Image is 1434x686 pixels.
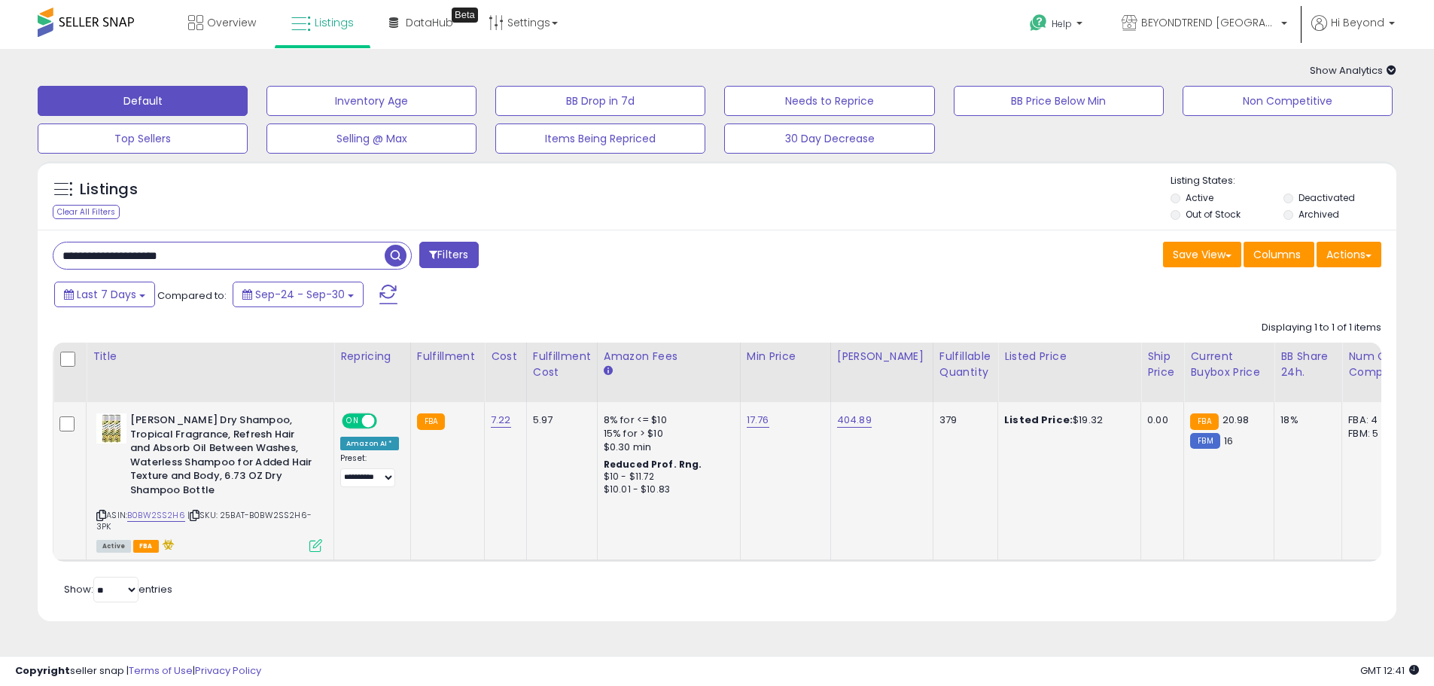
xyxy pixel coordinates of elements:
a: Privacy Policy [195,663,261,678]
label: Out of Stock [1186,208,1241,221]
span: Help [1052,17,1072,30]
button: Columns [1244,242,1314,267]
div: Fulfillment [417,349,478,364]
div: 8% for <= $10 [604,413,729,427]
a: Terms of Use [129,663,193,678]
a: 404.89 [837,413,872,428]
button: Needs to Reprice [724,86,934,116]
span: Listings [315,15,354,30]
button: Actions [1317,242,1381,267]
span: Sep-24 - Sep-30 [255,287,345,302]
div: seller snap | | [15,664,261,678]
a: 7.22 [491,413,511,428]
strong: Copyright [15,663,70,678]
div: Num of Comp. [1348,349,1403,380]
span: 2025-10-8 12:41 GMT [1360,663,1419,678]
small: FBA [1190,413,1218,430]
button: Filters [419,242,478,268]
button: Inventory Age [266,86,476,116]
div: FBM: 5 [1348,427,1398,441]
div: Repricing [340,349,404,364]
div: Amazon Fees [604,349,734,364]
button: Save View [1163,242,1241,267]
div: FBA: 4 [1348,413,1398,427]
div: 5.97 [533,413,586,427]
span: ON [343,415,362,428]
div: Listed Price [1004,349,1134,364]
div: 18% [1280,413,1330,427]
div: Fulfillable Quantity [939,349,991,380]
button: Selling @ Max [266,123,476,154]
button: BB Price Below Min [954,86,1164,116]
div: Current Buybox Price [1190,349,1268,380]
button: Sep-24 - Sep-30 [233,282,364,307]
p: Listing States: [1171,174,1396,188]
span: Hi Beyond [1331,15,1384,30]
div: Tooltip anchor [452,8,478,23]
i: Get Help [1029,14,1048,32]
span: | SKU: 25BAT-B0BW2SS2H6-3PK [96,509,312,532]
span: DataHub [406,15,453,30]
div: Title [93,349,327,364]
div: Preset: [340,453,399,487]
a: B0BW2SS2H6 [127,509,185,522]
label: Archived [1299,208,1339,221]
div: 0.00 [1147,413,1172,427]
b: Reduced Prof. Rng. [604,458,702,471]
div: [PERSON_NAME] [837,349,927,364]
div: $10.01 - $10.83 [604,483,729,496]
button: Items Being Repriced [495,123,705,154]
span: Show Analytics [1310,63,1396,78]
a: Hi Beyond [1311,15,1395,49]
div: Displaying 1 to 1 of 1 items [1262,321,1381,335]
button: Non Competitive [1183,86,1393,116]
div: 379 [939,413,986,427]
div: 15% for > $10 [604,427,729,441]
div: $0.30 min [604,441,729,454]
span: Last 7 Days [77,287,136,302]
button: Top Sellers [38,123,248,154]
button: 30 Day Decrease [724,123,934,154]
span: Compared to: [157,288,227,303]
small: FBM [1190,433,1219,449]
button: Last 7 Days [54,282,155,307]
a: Help [1018,2,1098,49]
label: Deactivated [1299,191,1355,204]
span: 20.98 [1222,413,1250,427]
div: Ship Price [1147,349,1177,380]
div: Fulfillment Cost [533,349,591,380]
div: $10 - $11.72 [604,471,729,483]
span: OFF [375,415,399,428]
div: Clear All Filters [53,205,120,219]
div: Min Price [747,349,824,364]
b: [PERSON_NAME] Dry Shampoo, Tropical Fragrance, Refresh Hair and Absorb Oil Between Washes, Waterl... [130,413,313,501]
h5: Listings [80,179,138,200]
button: Default [38,86,248,116]
img: 51MxwsBhyTL._SL40_.jpg [96,413,126,444]
b: Listed Price: [1004,413,1073,427]
span: FBA [133,540,159,553]
small: Amazon Fees. [604,364,613,378]
a: 17.76 [747,413,769,428]
div: BB Share 24h. [1280,349,1335,380]
div: ASIN: [96,413,322,550]
small: FBA [417,413,445,430]
span: Overview [207,15,256,30]
span: All listings currently available for purchase on Amazon [96,540,131,553]
div: Amazon AI * [340,437,399,450]
div: Cost [491,349,520,364]
div: $19.32 [1004,413,1129,427]
label: Active [1186,191,1213,204]
i: hazardous material [159,539,175,550]
button: BB Drop in 7d [495,86,705,116]
span: Show: entries [64,582,172,596]
span: Columns [1253,247,1301,262]
span: 16 [1224,434,1233,448]
span: BEYONDTREND [GEOGRAPHIC_DATA] [1141,15,1277,30]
